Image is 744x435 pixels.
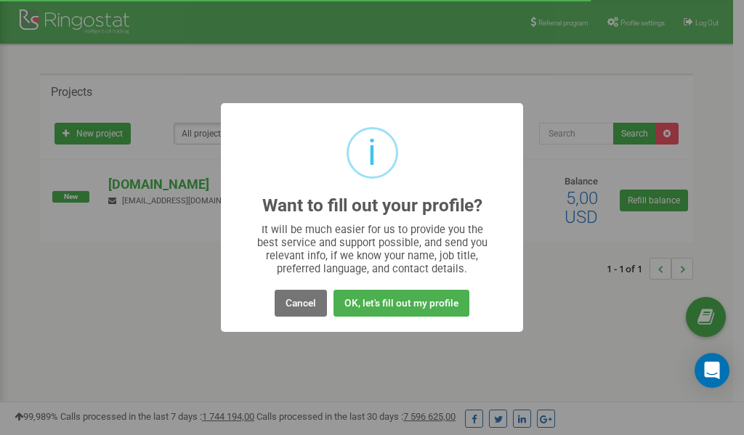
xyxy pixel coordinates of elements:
[250,223,495,275] div: It will be much easier for us to provide you the best service and support possible, and send you ...
[695,353,729,388] div: Open Intercom Messenger
[262,196,482,216] h2: Want to fill out your profile?
[368,129,376,176] div: i
[333,290,469,317] button: OK, let's fill out my profile
[275,290,327,317] button: Cancel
